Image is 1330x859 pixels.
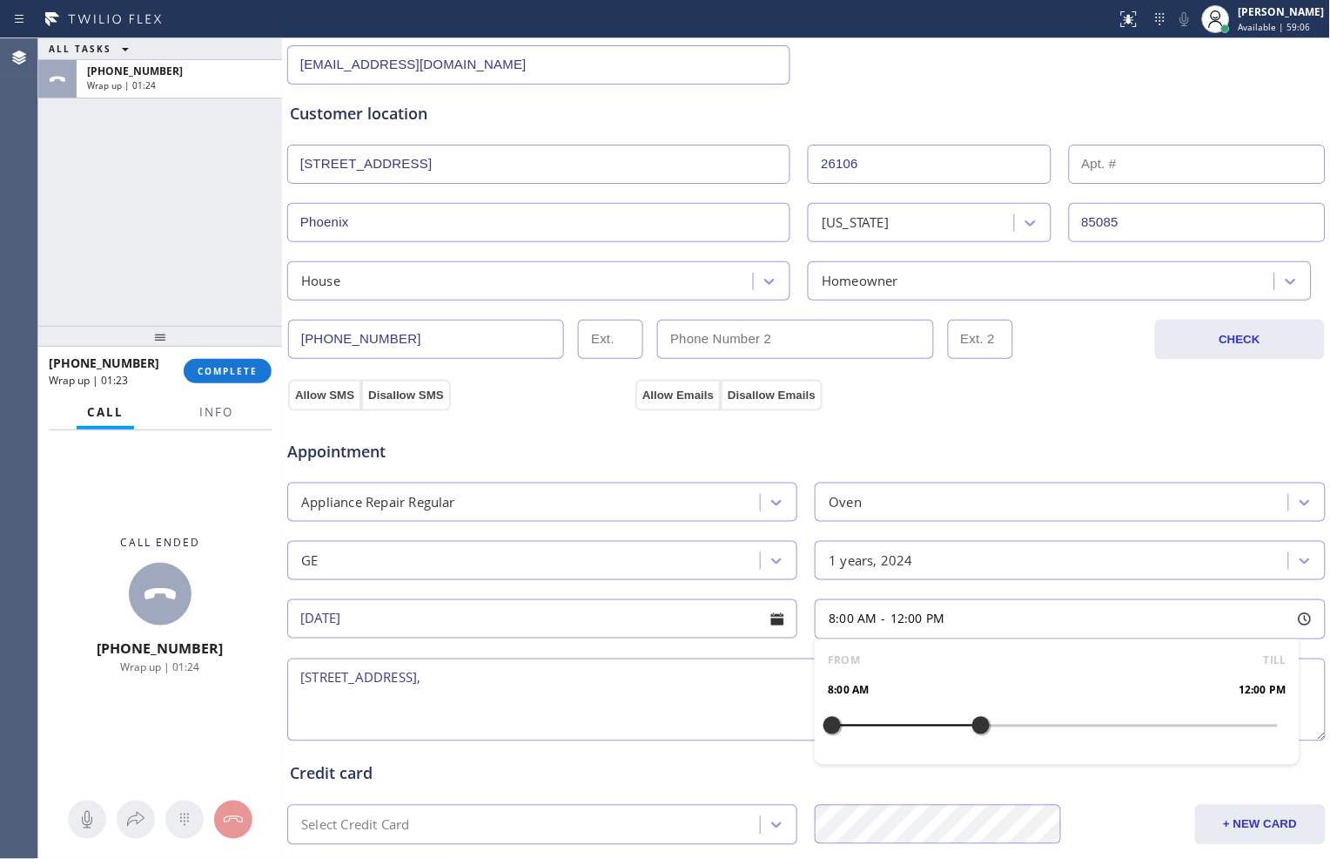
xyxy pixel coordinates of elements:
[948,320,1013,359] input: Ext. 2
[87,404,124,420] span: Call
[721,380,823,411] button: Disallow Emails
[1172,7,1197,31] button: Mute
[1239,682,1286,700] span: 12:00 PM
[290,102,1323,125] div: Customer location
[77,396,134,429] button: Call
[829,611,877,627] span: 8:00 AM
[1239,4,1325,19] div: [PERSON_NAME]
[301,492,455,512] div: Appliance Repair Regular
[49,43,111,55] span: ALL TASKS
[828,682,869,700] span: 8:00 AM
[288,380,361,411] button: Allow SMS
[184,359,272,383] button: COMPLETE
[287,203,790,242] input: City
[287,659,1326,741] textarea: To enrich screen reader interactions, please activate Accessibility in Grammarly extension settings
[49,355,159,371] span: [PHONE_NUMBER]
[49,373,128,388] span: Wrap up | 01:23
[287,599,797,639] input: - choose date -
[1069,203,1326,242] input: ZIP
[829,492,862,512] div: Oven
[214,801,252,839] button: Hang up
[117,801,155,839] button: Open directory
[1239,21,1311,33] span: Available | 59:06
[87,79,156,91] span: Wrap up | 01:24
[120,535,200,550] span: Call ended
[822,271,898,291] div: Homeowner
[657,320,933,359] input: Phone Number 2
[828,653,860,670] span: FROM
[97,639,224,658] span: [PHONE_NUMBER]
[189,396,244,429] button: Info
[1155,320,1325,360] button: CHECK
[361,380,451,411] button: Disallow SMS
[165,801,204,839] button: Open dialpad
[287,45,790,85] input: Email
[890,611,945,627] span: 12:00 PM
[1264,653,1286,670] span: TILL
[808,145,1051,184] input: Street #
[121,659,200,674] span: Wrap up | 01:24
[290,762,1323,786] div: Credit card
[288,320,564,359] input: Phone Number
[822,213,889,233] div: [US_STATE]
[199,404,233,420] span: Info
[635,380,721,411] button: Allow Emails
[198,365,258,377] span: COMPLETE
[301,551,318,571] div: GE
[1069,145,1326,184] input: Apt. #
[301,271,340,291] div: House
[287,145,790,184] input: Address
[1195,805,1326,845] button: + NEW CARD
[68,801,106,839] button: Mute
[578,320,643,359] input: Ext.
[87,64,183,78] span: [PHONE_NUMBER]
[882,611,886,627] span: -
[829,551,913,571] div: 1 years, 2024
[287,440,631,463] span: Appointment
[301,815,410,835] div: Select Credit Card
[38,38,146,59] button: ALL TASKS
